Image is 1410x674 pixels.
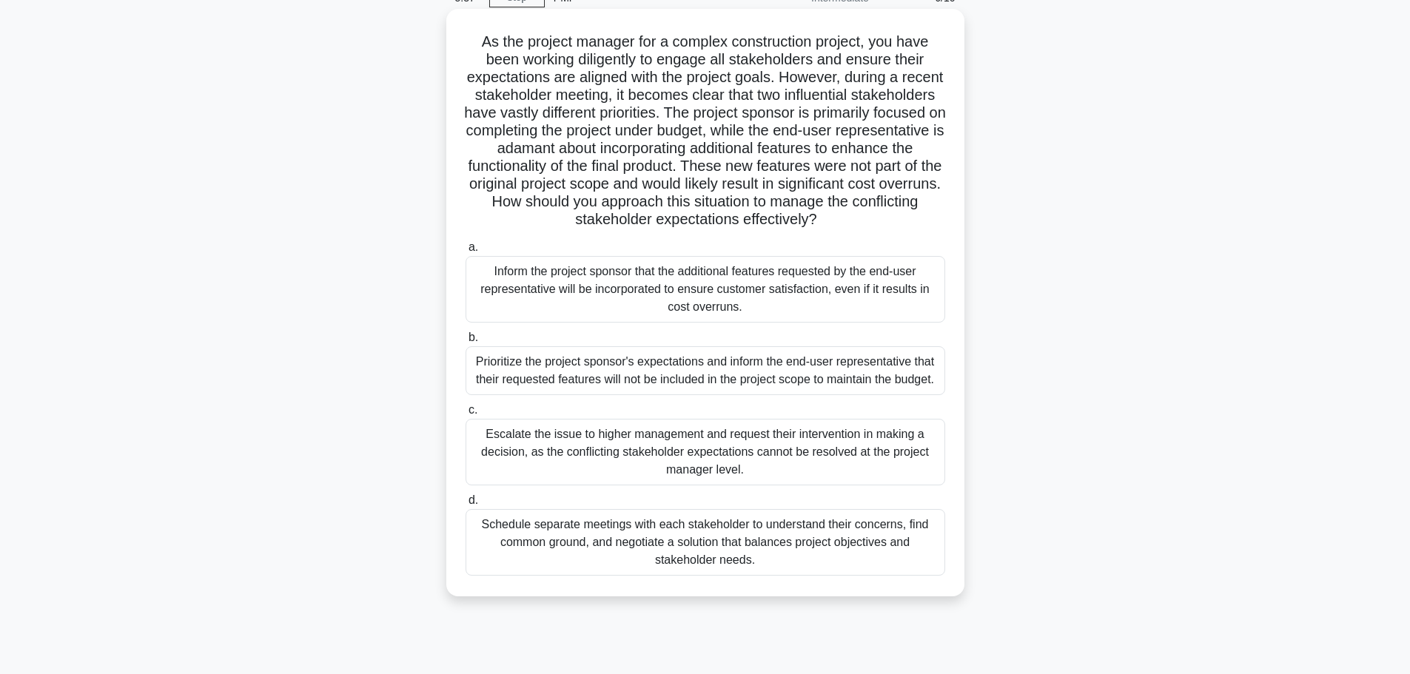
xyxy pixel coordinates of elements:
[466,419,945,485] div: Escalate the issue to higher management and request their intervention in making a decision, as t...
[464,33,947,229] h5: As the project manager for a complex construction project, you have been working diligently to en...
[466,509,945,576] div: Schedule separate meetings with each stakeholder to understand their concerns, find common ground...
[466,256,945,323] div: Inform the project sponsor that the additional features requested by the end-user representative ...
[469,331,478,343] span: b.
[469,403,477,416] span: c.
[469,240,478,253] span: a.
[466,346,945,395] div: Prioritize the project sponsor's expectations and inform the end-user representative that their r...
[469,493,478,506] span: d.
